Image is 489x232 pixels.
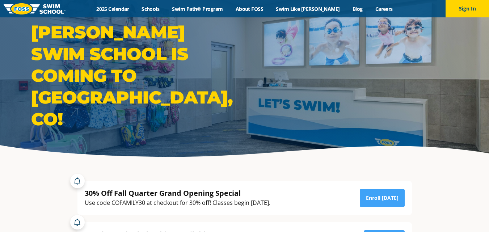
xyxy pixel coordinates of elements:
a: Blog [346,5,369,12]
a: 2025 Calendar [90,5,135,12]
img: FOSS Swim School Logo [4,3,66,14]
div: 30% Off Fall Quarter Grand Opening Special [85,188,270,198]
a: Swim Like [PERSON_NAME] [270,5,346,12]
a: Enroll [DATE] [360,189,405,207]
a: About FOSS [229,5,270,12]
h1: [PERSON_NAME] Swim School is coming to [GEOGRAPHIC_DATA], CO! [31,21,241,130]
a: Careers [369,5,399,12]
div: Use code COFAMILY30 at checkout for 30% off! Classes begin [DATE]. [85,198,270,208]
a: Schools [135,5,166,12]
a: Swim Path® Program [166,5,229,12]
